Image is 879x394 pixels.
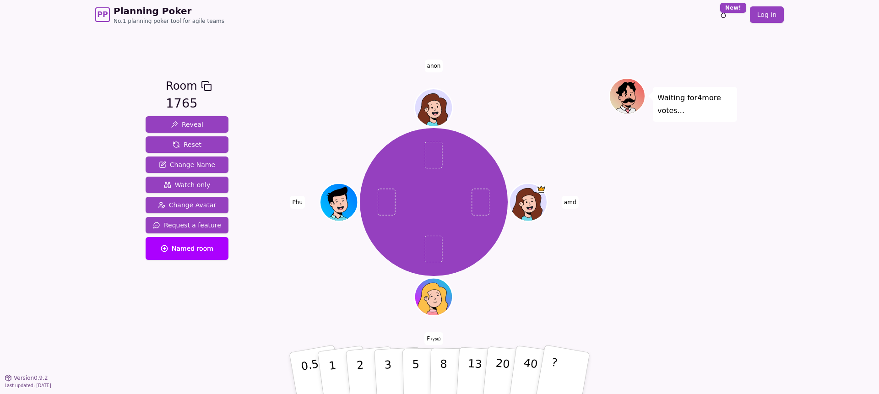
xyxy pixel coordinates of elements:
button: Reveal [146,116,228,133]
button: New! [715,6,732,23]
span: Room [166,78,197,94]
span: Change Name [159,160,215,169]
span: Reset [173,140,201,149]
span: Named room [161,244,213,253]
button: Request a feature [146,217,228,233]
button: Change Name [146,157,228,173]
span: Version 0.9.2 [14,374,48,382]
a: Log in [750,6,784,23]
span: Watch only [164,180,211,189]
span: Last updated: [DATE] [5,383,51,388]
span: No.1 planning poker tool for agile teams [114,17,224,25]
span: Change Avatar [158,200,217,210]
span: amd is the host [537,184,546,194]
span: Click to change your name [290,196,305,209]
span: Click to change your name [424,332,443,345]
button: Change Avatar [146,197,228,213]
span: Planning Poker [114,5,224,17]
span: Request a feature [153,221,221,230]
span: PP [97,9,108,20]
button: Named room [146,237,228,260]
span: (you) [430,337,441,341]
div: 1765 [166,94,212,113]
div: New! [720,3,746,13]
button: Version0.9.2 [5,374,48,382]
span: Reveal [171,120,203,129]
button: Click to change your avatar [416,279,451,314]
a: PPPlanning PokerNo.1 planning poker tool for agile teams [95,5,224,25]
p: Waiting for 4 more votes... [657,92,732,117]
button: Watch only [146,177,228,193]
span: Click to change your name [425,59,443,72]
button: Reset [146,136,228,153]
span: Click to change your name [562,196,579,209]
